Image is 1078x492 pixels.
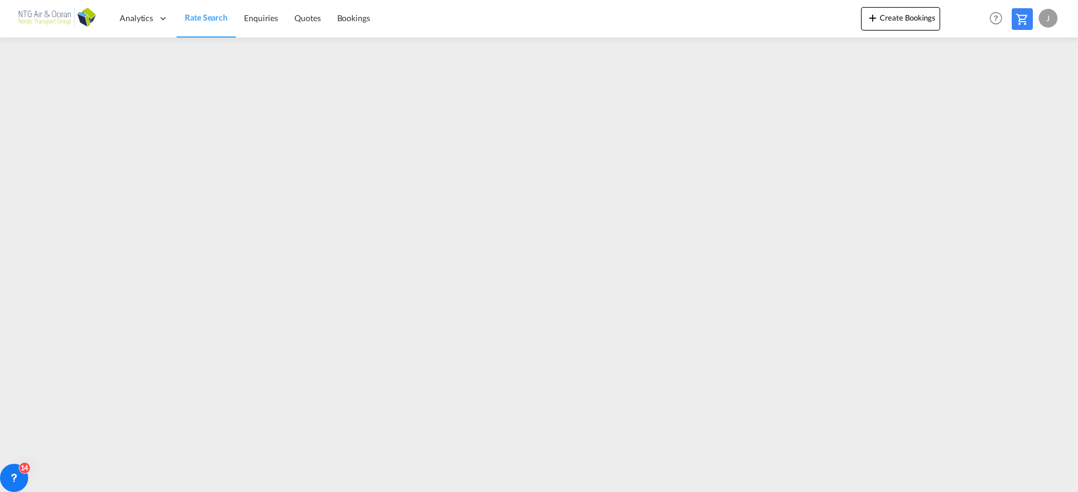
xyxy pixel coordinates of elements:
[244,13,278,23] span: Enquiries
[185,12,228,22] span: Rate Search
[120,12,153,24] span: Analytics
[1039,9,1057,28] div: J
[337,13,370,23] span: Bookings
[294,13,320,23] span: Quotes
[861,7,940,31] button: icon-plus 400-fgCreate Bookings
[986,8,1012,29] div: Help
[18,5,97,32] img: af31b1c0b01f11ecbc353f8e72265e29.png
[866,11,880,25] md-icon: icon-plus 400-fg
[986,8,1006,28] span: Help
